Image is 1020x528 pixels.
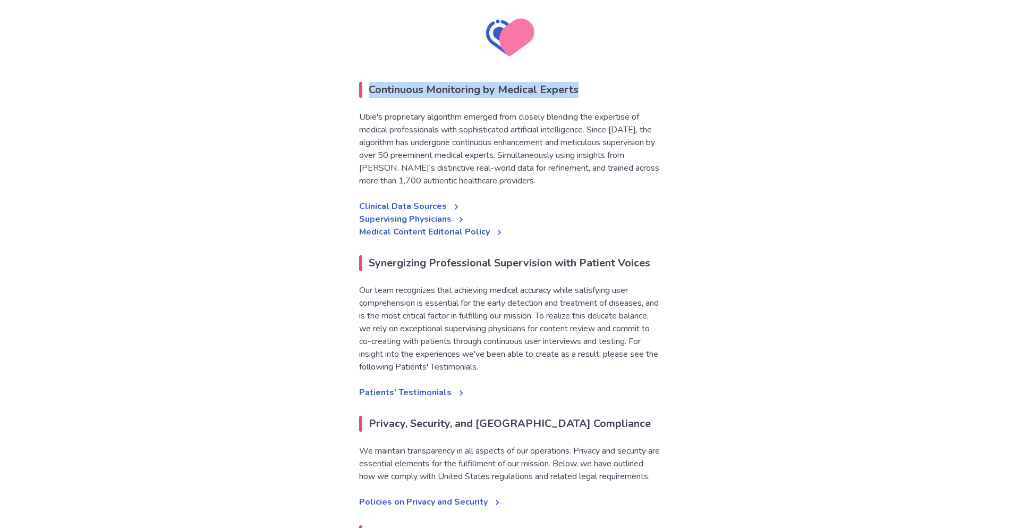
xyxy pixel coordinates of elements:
[359,200,462,212] a: Clinical Data Sources
[359,284,661,373] p: Our team recognizes that achieving medical accuracy while satisfying user comprehension is essent...
[369,82,579,98] p: Continuous Monitoring by Medical Experts
[359,496,503,508] a: Policies on Privacy and Security
[359,213,466,225] a: Supervising Physicians
[482,10,538,65] img: Heart mark as Ubie's logo
[359,226,505,238] a: Medical Content Editorial Policy
[359,445,661,483] p: We maintain transparency in all aspects of our operations. Privacy and security are essential ele...
[359,387,466,398] a: Patients’ Testimonials
[359,111,661,187] p: Ubie's proprietary algorithm emerged from closely blending the expertise of medical professionals...
[369,255,650,271] p: Synergizing Professional Supervision with Patient Voices
[369,416,651,432] p: Privacy, Security, and [GEOGRAPHIC_DATA] Compliance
